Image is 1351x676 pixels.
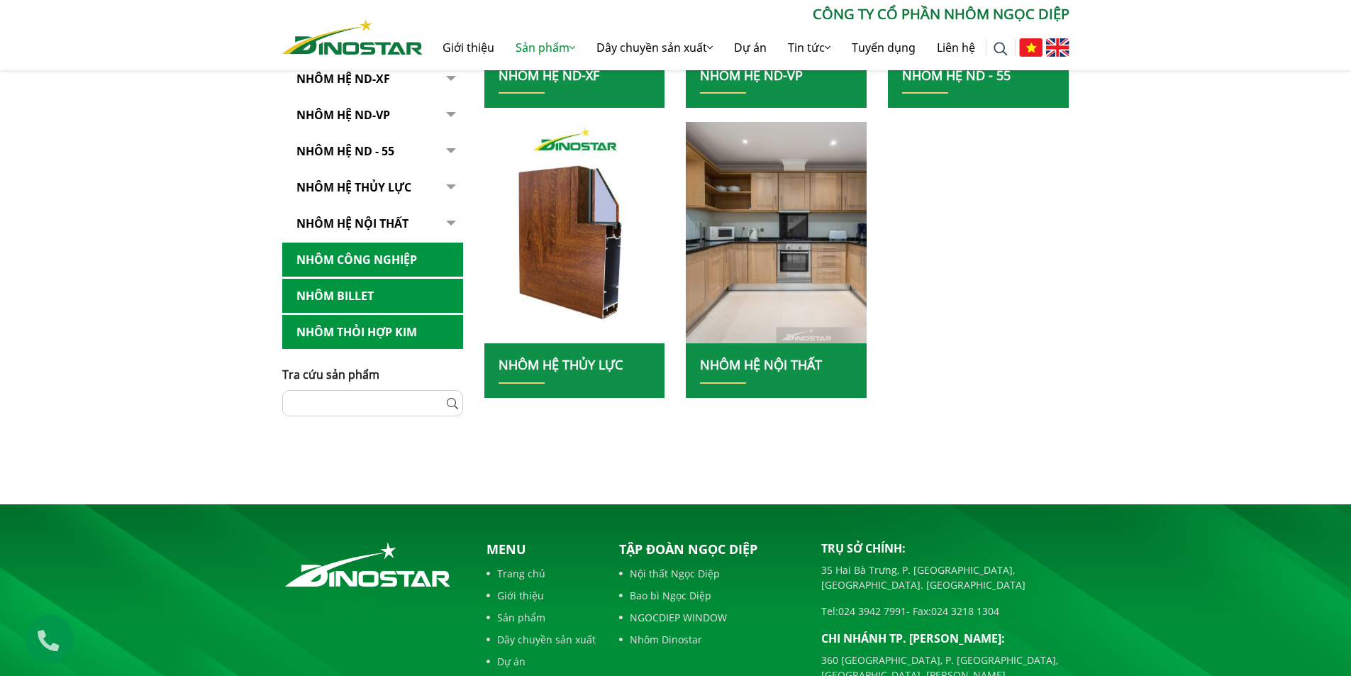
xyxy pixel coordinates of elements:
p: 35 Hai Bà Trưng, P. [GEOGRAPHIC_DATA], [GEOGRAPHIC_DATA]. [GEOGRAPHIC_DATA] [821,563,1069,592]
a: Tin tức [777,25,841,70]
a: Nhôm Hệ ND-VP [700,67,803,84]
a: Nhôm hệ nội thất [282,206,463,241]
p: Menu [487,540,596,559]
p: CÔNG TY CỔ PHẦN NHÔM NGỌC DIỆP [423,4,1069,25]
a: Dự án [487,654,596,669]
a: Nhôm hệ thủy lực [282,170,463,205]
a: Giới thiệu [432,25,505,70]
a: NGOCDIEP WINDOW [619,610,800,625]
a: Nội thất Ngọc Diệp [619,566,800,581]
a: Dự án [723,25,777,70]
a: 024 3942 7991 [838,604,906,618]
a: Trang chủ [487,566,596,581]
a: Sản phẩm [487,610,596,625]
a: Nhôm Công nghiệp [282,243,463,277]
a: Liên hệ [926,25,986,70]
p: Chi nhánh TP. [PERSON_NAME]: [821,630,1069,647]
img: English [1046,38,1069,57]
a: NHÔM HỆ ND - 55 [902,67,1011,84]
p: Trụ sở chính: [821,540,1069,557]
a: Nhôm Hệ ND-XF [499,67,599,84]
a: 024 3218 1304 [931,604,999,618]
a: NHÔM HỆ ND - 55 [282,134,463,169]
p: Tập đoàn Ngọc Diệp [619,540,800,559]
a: Giới thiệu [487,588,596,603]
a: Sản phẩm [505,25,586,70]
span: Tra cứu sản phẩm [282,367,379,382]
a: Nhôm Thỏi hợp kim [282,315,463,350]
a: Nhôm Dinostar [619,632,800,647]
a: Dây chuyền sản xuất [487,632,596,647]
img: nhom xay dung [686,122,867,343]
img: Tiếng Việt [1019,38,1043,57]
img: logo_footer [282,540,453,589]
a: Nhôm hệ nội thất [700,356,822,373]
img: Nhôm Dinostar [282,19,423,55]
a: Bao bì Ngọc Diệp [619,588,800,603]
a: Dây chuyền sản xuất [586,25,723,70]
p: Tel: - Fax: [821,604,1069,619]
img: search [994,42,1008,56]
a: Nhôm Hệ ND-XF [282,62,463,96]
a: Tuyển dụng [841,25,926,70]
img: nhom xay dung [484,122,665,343]
a: Nhôm Hệ ND-VP [282,98,463,133]
a: Nhôm Billet [282,279,463,314]
a: Nhôm hệ thủy lực [499,356,623,373]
